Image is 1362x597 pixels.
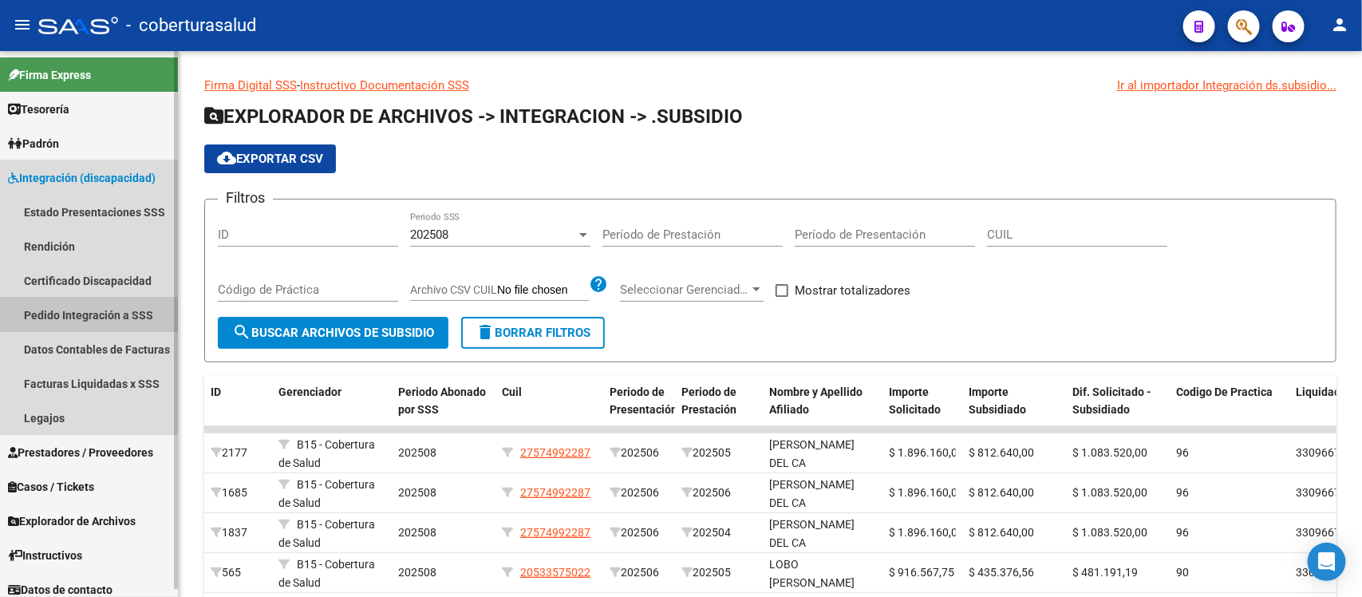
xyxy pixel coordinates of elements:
mat-icon: menu [13,15,32,34]
span: Explorador de Archivos [8,512,136,530]
datatable-header-cell: Importe Subsidiado [962,375,1066,445]
span: $ 1.083.520,00 [1072,486,1147,499]
div: 1837 [211,524,266,542]
div: 565 [211,563,266,582]
span: 96 [1176,446,1189,459]
span: Codigo De Practica [1176,385,1273,398]
datatable-header-cell: Nombre y Apellido Afiliado [763,375,882,445]
mat-icon: help [589,275,608,294]
div: 202505 [681,444,756,462]
span: $ 1.083.520,00 [1072,526,1147,539]
span: Periodo de Prestación [681,385,736,417]
span: Dif. Solicitado - Subsidiado [1072,385,1151,417]
span: Periodo Abonado por SSS [398,385,486,417]
span: Padrón [8,135,59,152]
span: 27574992287 [520,486,590,499]
span: - coberturasalud [126,8,256,43]
span: B15 - Cobertura de Salud [278,478,375,509]
span: B15 - Cobertura de Salud [278,438,375,469]
h3: Filtros [218,187,273,209]
div: 202506 [610,444,669,462]
span: Casos / Tickets [8,478,94,496]
datatable-header-cell: ID [204,375,272,445]
span: 27574992287 [520,526,590,539]
button: Buscar Archivos de Subsidio [218,317,448,349]
mat-icon: cloud_download [217,148,236,168]
span: $ 1.896.160,00 [889,526,964,539]
span: 90 [1176,566,1189,579]
datatable-header-cell: Importe Solicitado [882,375,962,445]
span: [PERSON_NAME] DEL CA [769,438,855,469]
span: B15 - Cobertura de Salud [278,558,375,589]
button: Borrar Filtros [461,317,605,349]
a: Firma Digital SSS [204,78,297,93]
datatable-header-cell: Cuil [495,375,603,445]
datatable-header-cell: Periodo de Prestación [675,375,763,445]
mat-icon: delete [476,322,495,342]
span: 96 [1176,526,1189,539]
span: Exportar CSV [217,152,323,166]
span: 202508 [398,486,436,499]
span: Periodo de Presentación [610,385,677,417]
span: $ 1.896.160,00 [889,486,964,499]
datatable-header-cell: Periodo de Presentación [603,375,675,445]
p: - [204,77,1336,94]
a: Instructivo Documentación SSS [300,78,469,93]
span: $ 435.376,56 [969,566,1034,579]
span: 27574992287 [520,446,590,459]
div: 2177 [211,444,266,462]
span: Nombre y Apellido Afiliado [769,385,863,417]
span: Liquidación [1296,385,1356,398]
span: 202508 [398,446,436,459]
span: Buscar Archivos de Subsidio [232,326,434,340]
span: 96 [1176,486,1189,499]
div: 1685 [211,484,266,502]
span: $ 812.640,00 [969,486,1034,499]
span: 202508 [410,227,448,242]
span: B15 - Cobertura de Salud [278,518,375,549]
span: Seleccionar Gerenciador [620,283,749,297]
span: 202508 [398,566,436,579]
div: Open Intercom Messenger [1308,543,1346,581]
span: Archivo CSV CUIL [410,283,497,296]
datatable-header-cell: Codigo De Practica [1170,375,1289,445]
span: $ 916.567,75 [889,566,954,579]
span: $ 1.083.520,00 [1072,446,1147,459]
span: [PERSON_NAME] DEL CA [769,518,855,549]
span: 202508 [398,526,436,539]
div: 202506 [681,484,756,502]
button: Exportar CSV [204,144,336,173]
span: Cuil [502,385,522,398]
input: Archivo CSV CUIL [497,283,589,298]
span: ID [211,385,221,398]
div: 202505 [681,563,756,582]
span: Importe Solicitado [889,385,941,417]
span: Prestadores / Proveedores [8,444,153,461]
mat-icon: person [1330,15,1349,34]
datatable-header-cell: Dif. Solicitado - Subsidiado [1066,375,1170,445]
div: Ir al importador Integración ds.subsidio... [1117,77,1336,94]
div: 202506 [610,563,669,582]
mat-icon: search [232,322,251,342]
span: Firma Express [8,66,91,84]
span: Tesorería [8,101,69,118]
div: 202506 [610,524,669,542]
span: $ 812.640,00 [969,526,1034,539]
span: 20533575022 [520,566,590,579]
span: Integración (discapacidad) [8,169,156,187]
span: EXPLORADOR DE ARCHIVOS -> INTEGRACION -> .SUBSIDIO [204,105,743,128]
span: $ 812.640,00 [969,446,1034,459]
div: 202506 [610,484,669,502]
span: $ 1.896.160,00 [889,446,964,459]
datatable-header-cell: Gerenciador [272,375,392,445]
span: Gerenciador [278,385,341,398]
span: LOBO [PERSON_NAME] [769,558,855,589]
div: 202504 [681,524,756,542]
span: $ 481.191,19 [1072,566,1138,579]
span: Mostrar totalizadores [795,281,910,300]
datatable-header-cell: Periodo Abonado por SSS [392,375,495,445]
span: Importe Subsidiado [969,385,1026,417]
span: [PERSON_NAME] DEL CA [769,478,855,509]
span: Instructivos [8,547,82,564]
span: Borrar Filtros [476,326,590,340]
